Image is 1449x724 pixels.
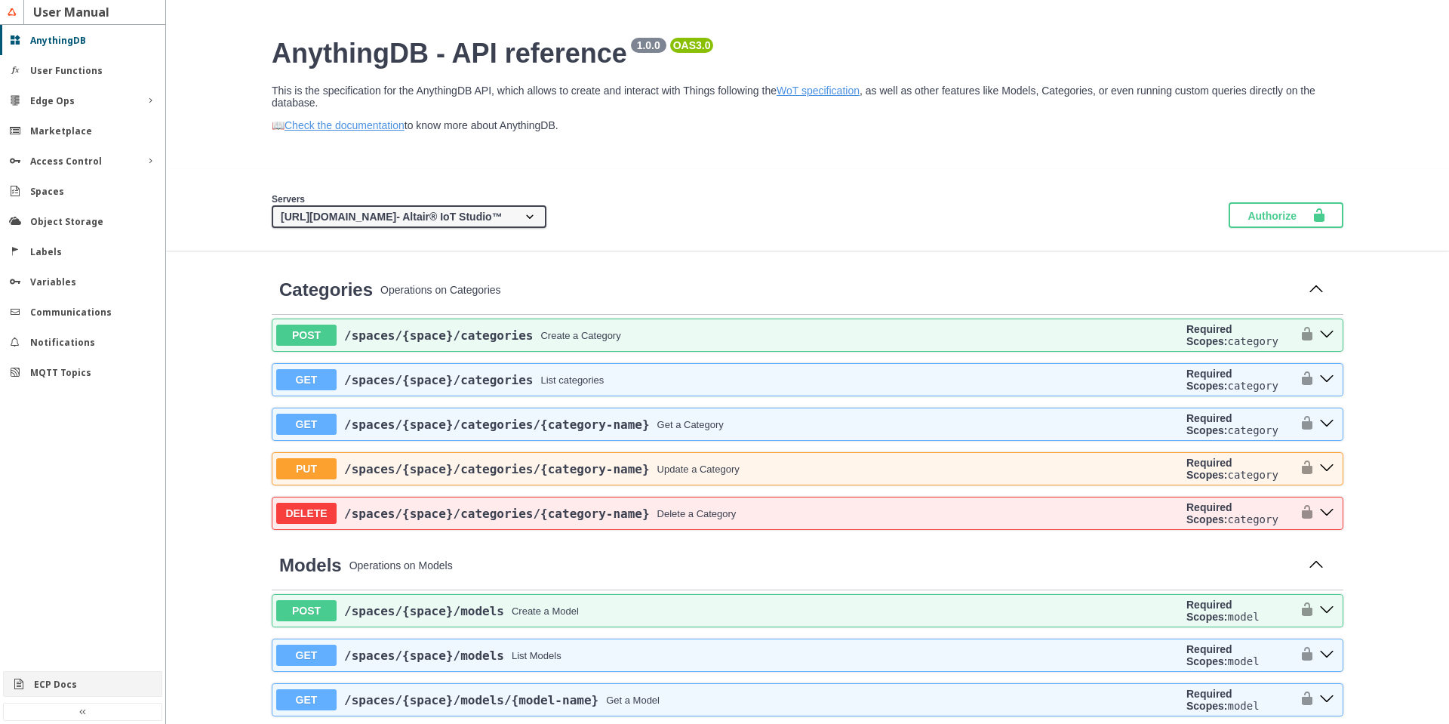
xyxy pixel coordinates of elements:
[276,503,337,524] span: DELETE
[380,284,1297,296] p: Operations on Categories
[1227,655,1259,667] code: model
[1292,688,1315,712] button: authorization button unlocked
[1292,643,1315,667] button: authorization button unlocked
[344,373,533,387] span: /spaces /{space} /categories
[344,328,533,343] a: /spaces/{space}/categories
[344,328,533,343] span: /spaces /{space} /categories
[272,119,1343,131] p: 📖 to know more about AnythingDB.
[272,38,1343,69] h2: AnythingDB - API reference
[1304,554,1328,577] button: Collapse operation
[1292,368,1315,392] button: authorization button unlocked
[344,649,504,663] span: /spaces /{space} /models
[1186,412,1232,436] b: Required Scopes:
[349,559,1297,571] p: Operations on Models
[1227,469,1278,481] code: category
[285,119,405,131] a: Check the documentation
[1227,611,1259,623] code: model
[1315,504,1339,523] button: delete ​/spaces​/{space}​/categories​/{category-name}
[279,279,373,300] a: Categories
[512,650,561,661] div: List Models
[1292,412,1315,436] button: authorization button unlocked
[344,417,650,432] span: /spaces /{space} /categories /{category-name}
[344,417,650,432] a: /spaces/{space}/categories/{category-name}
[1304,279,1328,301] button: Collapse operation
[276,645,1180,666] button: GET/spaces/{space}/modelsList Models
[606,695,660,706] div: Get a Model
[1186,501,1232,525] b: Required Scopes:
[1292,501,1315,525] button: authorization button unlocked
[1292,457,1315,481] button: authorization button unlocked
[276,600,337,621] span: POST
[540,374,604,386] div: List categories
[344,693,598,707] a: /spaces/{space}/models/{model-name}
[344,462,650,476] span: /spaces /{space} /categories /{category-name}
[673,39,711,51] pre: OAS 3.0
[344,693,598,707] span: /spaces /{space} /models /{model-name}
[1292,323,1315,347] button: authorization button unlocked
[1315,414,1339,434] button: get ​/spaces​/{space}​/categories​/{category-name}
[777,85,860,97] a: WoT specification
[1315,459,1339,479] button: put ​/spaces​/{space}​/categories​/{category-name}
[1186,643,1232,667] b: Required Scopes:
[657,419,724,430] div: Get a Category
[344,507,650,521] a: /spaces/{space}/categories/{category-name}
[1315,601,1339,621] button: post ​/spaces​/{space}​/models
[1227,335,1278,347] code: category
[276,689,337,710] span: GET
[276,414,1180,435] button: GET/spaces/{space}/categories/{category-name}Get a Category
[276,325,1180,346] button: POST/spaces/{space}/categoriesCreate a Category
[657,508,737,519] div: Delete a Category
[1229,202,1343,228] button: Authorize
[1315,645,1339,665] button: get ​/spaces​/{space}​/models
[344,604,504,618] a: /spaces/{space}/models
[276,600,1180,621] button: POST/spaces/{space}/modelsCreate a Model
[279,555,342,575] span: Models
[276,414,337,435] span: GET
[1315,325,1339,345] button: post ​/spaces​/{space}​/categories
[344,507,650,521] span: /spaces /{space} /categories /{category-name}
[657,464,740,475] div: Update a Category
[540,330,620,341] div: Create a Category
[344,649,504,663] a: /spaces/{space}/models
[1227,513,1278,525] code: category
[1292,599,1315,623] button: authorization button unlocked
[276,458,337,479] span: PUT
[1186,688,1232,712] b: Required Scopes:
[272,194,305,205] span: Servers
[1247,208,1312,223] span: Authorize
[276,645,337,666] span: GET
[276,503,1180,524] button: DELETE/spaces/{space}/categories/{category-name}Delete a Category
[512,605,579,617] div: Create a Model
[276,458,1180,479] button: PUT/spaces/{space}/categories/{category-name}Update a Category
[1315,370,1339,390] button: get ​/spaces​/{space}​/categories
[344,373,533,387] a: /spaces/{space}/categories
[276,369,337,390] span: GET
[1227,700,1259,712] code: model
[276,369,1180,390] button: GET/spaces/{space}/categoriesList categories
[1227,424,1278,436] code: category
[279,555,342,576] a: Models
[634,39,663,51] pre: 1.0.0
[344,604,504,618] span: /spaces /{space} /models
[276,689,1180,710] button: GET/spaces/{space}/models/{model-name}Get a Model
[272,85,1343,109] p: This is the specification for the AnythingDB API, which allows to create and interact with Things...
[276,325,337,346] span: POST
[1315,690,1339,710] button: get ​/spaces​/{space}​/models​/{model-name}
[1186,599,1232,623] b: Required Scopes:
[1186,323,1232,347] b: Required Scopes:
[1227,380,1278,392] code: category
[1186,368,1232,392] b: Required Scopes:
[1186,457,1232,481] b: Required Scopes:
[344,462,650,476] a: /spaces/{space}/categories/{category-name}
